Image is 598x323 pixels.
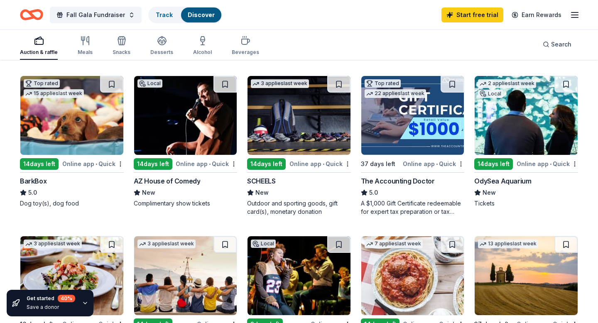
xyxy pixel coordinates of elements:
[24,89,84,98] div: 15 applies last week
[20,32,58,60] button: Auction & raffle
[20,76,123,155] img: Image for BarkBox
[475,76,578,155] img: Image for OdySea Aquarium
[361,76,465,216] a: Image for The Accounting DoctorTop rated22 applieslast week37 days leftOnline app•QuickThe Accoun...
[66,10,125,20] span: Fall Gala Fundraiser
[247,158,286,170] div: 14 days left
[150,32,173,60] button: Desserts
[142,188,155,198] span: New
[483,188,496,198] span: New
[20,176,47,186] div: BarkBox
[247,199,351,216] div: Outdoor and sporting goods, gift card(s), monetary donation
[96,161,97,167] span: •
[193,49,212,56] div: Alcohol
[247,76,351,216] a: Image for SCHEELS3 applieslast week14days leftOnline app•QuickSCHEELSNewOutdoor and sporting good...
[27,304,75,311] div: Save a donor
[550,161,551,167] span: •
[137,240,196,248] div: 3 applies last week
[134,199,238,208] div: Complimentary show tickets
[365,89,426,98] div: 22 applies last week
[361,199,465,216] div: A $1,000 Gift Certificate redeemable for expert tax preparation or tax resolution services—recipi...
[58,295,75,302] div: 40 %
[251,79,309,88] div: 3 applies last week
[78,49,93,56] div: Meals
[441,7,503,22] a: Start free trial
[20,158,59,170] div: 14 days left
[193,32,212,60] button: Alcohol
[50,7,142,23] button: Fall Gala Fundraiser
[62,159,124,169] div: Online app Quick
[361,236,464,315] img: Image for The Old Spaghetti Factory
[28,188,37,198] span: 5.0
[361,76,464,155] img: Image for The Accounting Doctor
[507,7,566,22] a: Earn Rewards
[478,79,536,88] div: 2 applies last week
[361,159,395,169] div: 37 days left
[150,49,173,56] div: Desserts
[474,176,531,186] div: OdySea Aquarium
[255,188,269,198] span: New
[209,161,211,167] span: •
[148,7,222,23] button: TrackDiscover
[248,236,350,315] img: Image for Phoenix Symphony
[134,76,237,155] img: Image for AZ House of Comedy
[232,32,259,60] button: Beverages
[232,49,259,56] div: Beverages
[365,240,423,248] div: 7 applies last week
[20,49,58,56] div: Auction & raffle
[536,36,578,53] button: Search
[137,79,162,88] div: Local
[247,176,275,186] div: SCHEELS
[24,79,60,88] div: Top rated
[20,5,43,24] a: Home
[369,188,378,198] span: 5.0
[27,295,75,302] div: Get started
[474,76,578,208] a: Image for OdySea Aquarium2 applieslast weekLocal14days leftOnline app•QuickOdySea AquariumNewTickets
[474,158,513,170] div: 14 days left
[323,161,324,167] span: •
[113,32,130,60] button: Snacks
[403,159,464,169] div: Online app Quick
[365,79,401,88] div: Top rated
[551,39,571,49] span: Search
[20,76,124,208] a: Image for BarkBoxTop rated15 applieslast week14days leftOnline app•QuickBarkBox5.0Dog toy(s), dog...
[134,158,172,170] div: 14 days left
[113,49,130,56] div: Snacks
[134,236,237,315] img: Image for Let's Roam
[248,76,350,155] img: Image for SCHEELS
[78,32,93,60] button: Meals
[156,11,173,18] a: Track
[24,240,82,248] div: 3 applies last week
[176,159,237,169] div: Online app Quick
[475,236,578,315] img: Image for AF Travel Ideas
[517,159,578,169] div: Online app Quick
[251,240,276,248] div: Local
[361,176,435,186] div: The Accounting Doctor
[474,199,578,208] div: Tickets
[478,240,538,248] div: 13 applies last week
[188,11,215,18] a: Discover
[436,161,438,167] span: •
[478,90,503,98] div: Local
[20,199,124,208] div: Dog toy(s), dog food
[289,159,351,169] div: Online app Quick
[134,76,238,208] a: Image for AZ House of ComedyLocal14days leftOnline app•QuickAZ House of ComedyNewComplimentary sh...
[134,176,201,186] div: AZ House of Comedy
[20,236,123,315] img: Image for Cameron Mitchell Restaurants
